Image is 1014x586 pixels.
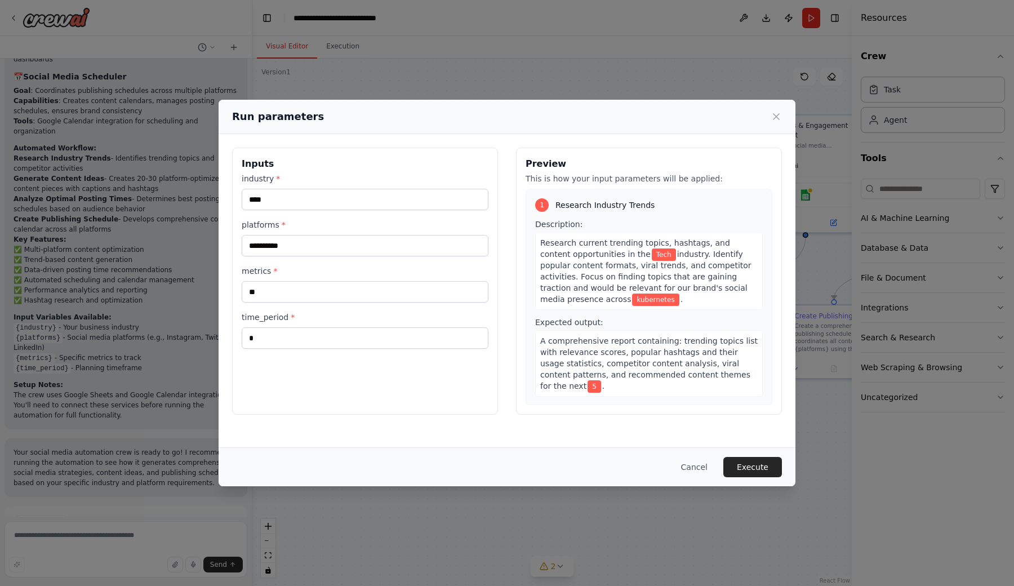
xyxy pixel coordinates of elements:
span: Description: [535,220,582,229]
span: Variable: industry [652,248,676,261]
span: Research current trending topics, hashtags, and content opportunities in the [540,238,730,259]
div: 1 [535,198,549,212]
span: A comprehensive report containing: trending topics list with relevance scores, popular hashtags a... [540,336,758,390]
span: Expected output: [535,318,603,327]
h2: Run parameters [232,109,324,125]
span: . [681,295,683,304]
p: This is how your input parameters will be applied: [526,173,772,184]
label: metrics [242,265,488,277]
button: Execute [723,457,782,477]
span: Research Industry Trends [555,199,655,211]
label: industry [242,173,488,184]
span: . [602,381,604,390]
h3: Inputs [242,157,488,171]
h3: Preview [526,157,772,171]
button: Cancel [672,457,717,477]
span: Variable: time_period [588,380,601,393]
span: Variable: platforms [632,294,679,306]
label: platforms [242,219,488,230]
label: time_period [242,312,488,323]
span: industry. Identify popular content formats, viral trends, and competitor activities. Focus on fin... [540,250,751,304]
